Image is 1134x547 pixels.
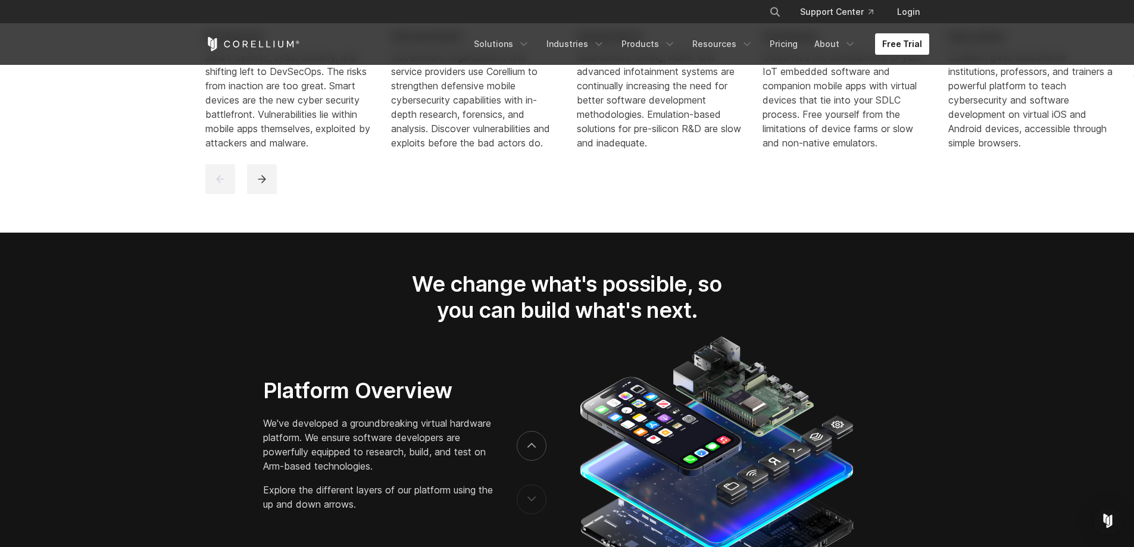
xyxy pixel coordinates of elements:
span: Modernize the development of your IoT embedded software and companion mobile apps with virtual de... [763,51,921,149]
a: Pricing [763,33,805,55]
div: Navigation Menu [755,1,929,23]
button: next [247,164,277,194]
button: previous [517,485,546,514]
a: About [807,33,863,55]
a: Industries [539,33,612,55]
div: Corellium gives educational institutions, professors, and trainers a powerful platform to teach c... [948,50,1115,150]
p: We've developed a groundbreaking virtual hardware platform. We ensure software developers are pow... [263,416,493,473]
a: Solutions [467,33,537,55]
button: next [517,431,546,461]
a: Support Center [791,1,883,23]
button: Search [764,1,786,23]
a: Corellium Home [205,37,300,51]
div: Open Intercom Messenger [1094,507,1122,535]
button: previous [205,164,235,194]
div: Autonomous driving, ADAS, and advanced infotainment systems are continually increasing the need f... [577,50,743,150]
div: Navigation Menu [467,33,929,55]
div: Government organizations and service providers use Corellium to strengthen defensive mobile cyber... [391,50,558,150]
a: Resources [685,33,760,55]
h3: Platform Overview [263,377,493,404]
p: Explore the different layers of our platform using the up and down arrows. [263,483,493,511]
a: Free Trial [875,33,929,55]
div: Smart devices, cyber security, and shifting left to DevSecOps. The risks from inaction are too gr... [205,50,372,150]
a: Login [888,1,929,23]
a: Products [614,33,683,55]
h2: We change what's possible, so you can build what's next. [392,271,742,324]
